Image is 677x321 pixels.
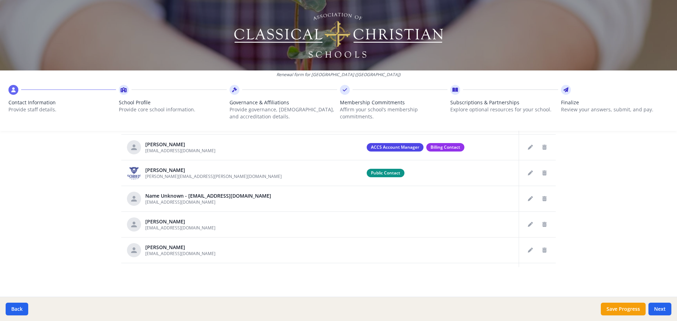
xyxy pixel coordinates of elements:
div: [PERSON_NAME] [145,244,215,251]
button: Edit staff [525,142,536,153]
span: [PERSON_NAME][EMAIL_ADDRESS][PERSON_NAME][DOMAIN_NAME] [145,173,282,179]
span: Public Contact [367,169,404,177]
button: Edit staff [525,193,536,204]
div: [PERSON_NAME] [145,218,215,225]
button: Delete staff [539,219,550,230]
button: Save Progress [601,303,646,315]
button: Next [648,303,671,315]
p: Affirm your school’s membership commitments. [340,106,447,120]
button: Edit staff [525,219,536,230]
span: [EMAIL_ADDRESS][DOMAIN_NAME] [145,251,215,257]
span: School Profile [119,99,226,106]
div: Name Unknown - [EMAIL_ADDRESS][DOMAIN_NAME] [145,192,271,199]
img: Logo [233,11,444,60]
div: [PERSON_NAME] [145,167,282,174]
p: Provide core school information. [119,106,226,113]
button: Delete staff [539,142,550,153]
div: [PERSON_NAME] [145,141,215,148]
p: Provide governance, [DEMOGRAPHIC_DATA], and accreditation details. [230,106,337,120]
button: Edit staff [525,245,536,256]
span: Subscriptions & Partnerships [450,99,558,106]
span: [EMAIL_ADDRESS][DOMAIN_NAME] [145,199,215,205]
span: ACCS Account Manager [367,143,423,152]
p: Provide staff details. [8,106,116,113]
button: Delete staff [539,245,550,256]
p: Explore optional resources for your school. [450,106,558,113]
span: Membership Commitments [340,99,447,106]
span: Contact Information [8,99,116,106]
span: Governance & Affiliations [230,99,337,106]
button: Delete staff [539,193,550,204]
span: Billing Contact [426,143,464,152]
button: Edit staff [525,167,536,179]
button: Delete staff [539,167,550,179]
span: [EMAIL_ADDRESS][DOMAIN_NAME] [145,225,215,231]
p: Review your answers, submit, and pay. [561,106,669,113]
span: Finalize [561,99,669,106]
button: Back [6,303,28,315]
span: [EMAIL_ADDRESS][DOMAIN_NAME] [145,148,215,154]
